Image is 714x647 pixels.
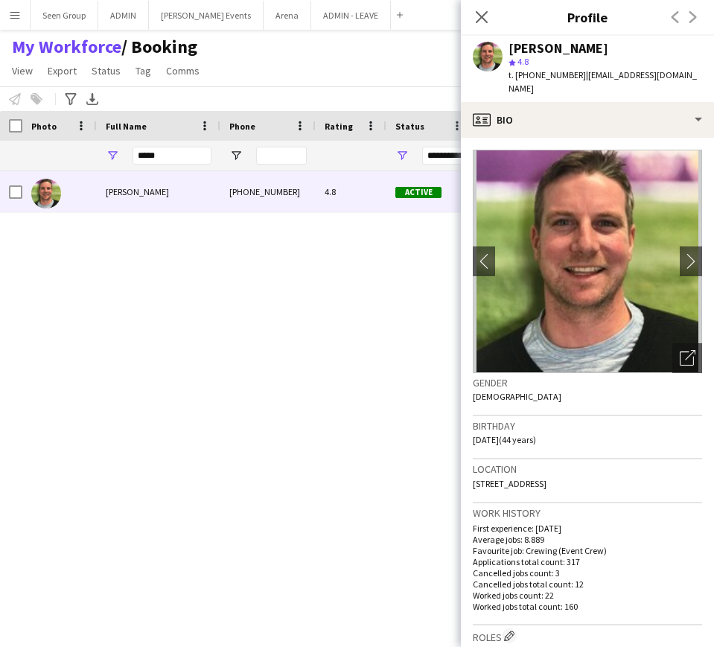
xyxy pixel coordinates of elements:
span: Rating [325,121,353,132]
span: Comms [166,64,200,77]
span: Status [92,64,121,77]
input: Phone Filter Input [256,147,307,165]
span: t. [PHONE_NUMBER] [509,69,586,80]
h3: Birthday [473,419,702,433]
span: Export [48,64,77,77]
button: Open Filter Menu [106,149,119,162]
a: My Workforce [12,36,121,58]
input: Full Name Filter Input [133,147,211,165]
button: Open Filter Menu [395,149,409,162]
p: Average jobs: 8.889 [473,534,702,545]
span: View [12,64,33,77]
h3: Roles [473,628,702,644]
span: Active [395,187,442,198]
span: [STREET_ADDRESS] [473,478,546,489]
button: ADMIN - LEAVE [311,1,391,30]
button: Seen Group [31,1,98,30]
img: Allan Horsfield [31,179,61,208]
h3: Gender [473,376,702,389]
a: Export [42,61,83,80]
p: Worked jobs total count: 160 [473,601,702,612]
button: Open Filter Menu [229,149,243,162]
span: 4.8 [517,56,529,67]
span: [DEMOGRAPHIC_DATA] [473,391,561,402]
div: 4.8 [316,171,386,212]
a: Comms [160,61,205,80]
a: Status [86,61,127,80]
p: Applications total count: 317 [473,556,702,567]
p: Cancelled jobs count: 3 [473,567,702,579]
h3: Work history [473,506,702,520]
div: Bio [461,102,714,138]
app-action-btn: Export XLSX [83,90,101,108]
span: Phone [229,121,255,132]
h3: Location [473,462,702,476]
span: Full Name [106,121,147,132]
span: Photo [31,121,57,132]
app-action-btn: Advanced filters [62,90,80,108]
a: View [6,61,39,80]
p: Favourite job: Crewing (Event Crew) [473,545,702,556]
button: ADMIN [98,1,149,30]
span: [PERSON_NAME] [106,186,169,197]
button: Arena [264,1,311,30]
p: First experience: [DATE] [473,523,702,534]
button: [PERSON_NAME] Events [149,1,264,30]
a: Tag [130,61,157,80]
span: Booking [121,36,197,58]
span: Status [395,121,424,132]
span: Tag [136,64,151,77]
p: Worked jobs count: 22 [473,590,702,601]
div: Open photos pop-in [672,343,702,373]
span: | [EMAIL_ADDRESS][DOMAIN_NAME] [509,69,697,94]
h3: Profile [461,7,714,27]
div: [PERSON_NAME] [509,42,608,55]
span: [DATE] (44 years) [473,434,536,445]
p: Cancelled jobs total count: 12 [473,579,702,590]
div: [PHONE_NUMBER] [220,171,316,212]
img: Crew avatar or photo [473,150,702,373]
